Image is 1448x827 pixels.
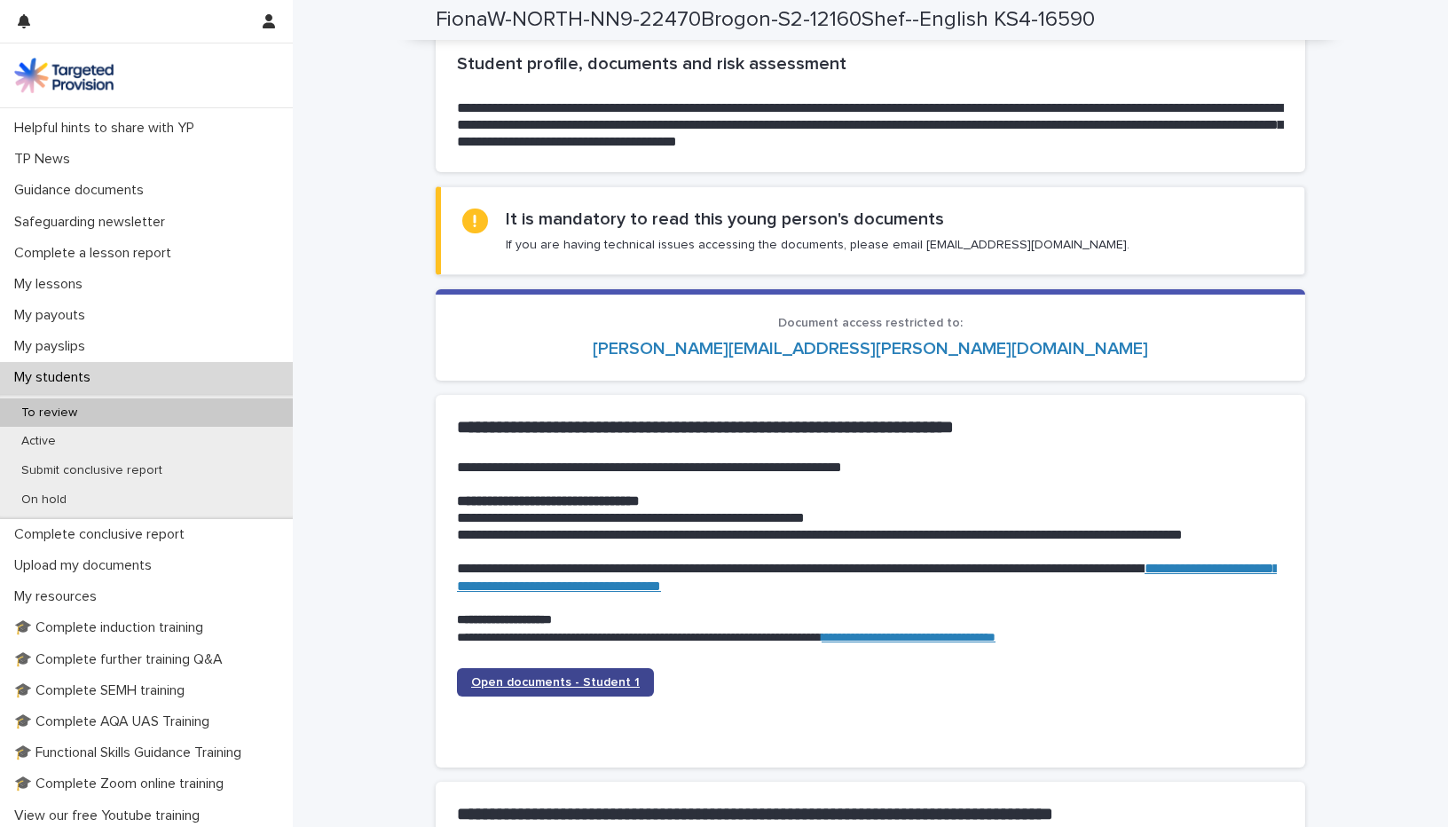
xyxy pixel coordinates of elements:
p: On hold [7,492,81,508]
a: [PERSON_NAME][EMAIL_ADDRESS][PERSON_NAME][DOMAIN_NAME] [593,340,1148,358]
p: My lessons [7,276,97,293]
h2: FionaW-NORTH-NN9-22470Brogon-S2-12160Shef--English KS4-16590 [436,7,1095,33]
p: 🎓 Complete SEMH training [7,682,199,699]
h2: Student profile, documents and risk assessment [457,53,1284,75]
p: To review [7,406,91,421]
h2: It is mandatory to read this young person's documents [506,209,944,230]
p: TP News [7,151,84,168]
p: My students [7,369,105,386]
p: View our free Youtube training [7,807,214,824]
p: Guidance documents [7,182,158,199]
p: Upload my documents [7,557,166,574]
a: Open documents - Student 1 [457,668,654,697]
p: My resources [7,588,111,605]
p: 🎓 Functional Skills Guidance Training [7,744,256,761]
p: Safeguarding newsletter [7,214,179,231]
span: Document access restricted to: [778,317,963,329]
span: Open documents - Student 1 [471,676,640,689]
p: My payslips [7,338,99,355]
p: If you are having technical issues accessing the documents, please email [EMAIL_ADDRESS][DOMAIN_N... [506,237,1129,253]
p: 🎓 Complete AQA UAS Training [7,713,224,730]
p: My payouts [7,307,99,324]
p: Helpful hints to share with YP [7,120,209,137]
p: 🎓 Complete induction training [7,619,217,636]
p: Complete conclusive report [7,526,199,543]
p: Complete a lesson report [7,245,185,262]
p: 🎓 Complete further training Q&A [7,651,237,668]
p: Submit conclusive report [7,463,177,478]
img: M5nRWzHhSzIhMunXDL62 [14,58,114,93]
p: 🎓 Complete Zoom online training [7,776,238,792]
p: Active [7,434,70,449]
